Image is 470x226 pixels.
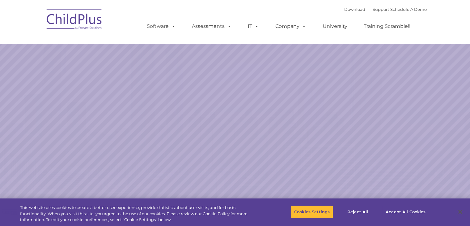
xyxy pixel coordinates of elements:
button: Accept All Cookies [382,205,429,218]
button: Reject All [338,205,377,218]
a: Schedule A Demo [390,7,427,12]
img: ChildPlus by Procare Solutions [44,5,105,36]
span: Phone number [86,66,112,71]
button: Close [453,205,467,219]
div: This website uses cookies to create a better user experience, provide statistics about user visit... [20,205,259,223]
a: University [316,20,354,33]
a: IT [242,20,265,33]
a: Training Scramble!! [358,20,417,33]
a: Support [373,7,389,12]
a: Download [344,7,365,12]
a: Software [141,20,182,33]
button: Cookies Settings [291,205,333,218]
a: Company [269,20,312,33]
font: | [344,7,427,12]
span: Last name [86,41,105,46]
a: Learn More [320,140,398,161]
a: Assessments [186,20,238,33]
